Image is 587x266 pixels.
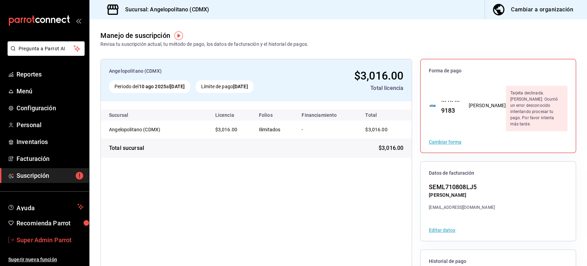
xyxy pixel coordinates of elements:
div: Manejo de suscripción [100,30,170,41]
span: $3,016.00 [215,127,237,132]
div: SEML710808LJ5 [429,182,495,192]
span: Datos de facturación [429,170,567,176]
button: Editar datos [429,228,455,233]
div: [PERSON_NAME] [429,192,495,199]
div: Angelopolitano (CDMX) [109,126,178,133]
span: Sugerir nueva función [8,256,84,263]
span: $3,016.00 [354,69,403,82]
td: Ilimitados [253,121,296,139]
button: Cambiar forma [429,140,461,144]
span: $3,016.00 [365,127,387,132]
div: Tarjeta declinada. [PERSON_NAME]: Ocurrió un error desconocido intentando procesar tu pago. Por f... [506,86,567,131]
button: Pregunta a Parrot AI [8,41,85,56]
span: Suscripción [17,171,84,180]
div: Total licencia [306,84,403,92]
div: Límite de pago [196,80,253,93]
span: Personal [17,120,84,130]
span: Ayuda [17,203,75,211]
span: Historial de pago [429,258,567,265]
th: Financiamiento [296,110,357,121]
div: Periodo del al [109,80,190,93]
div: ··· ··· ··· 9183 [436,96,460,115]
span: Super Admin Parrot [17,235,84,245]
div: Revisa tu suscripción actual, tu método de pago, los datos de facturación y el historial de pagos. [100,41,308,48]
div: Angelopolitano (CDMX) [109,68,301,75]
a: Pregunta a Parrot AI [5,50,85,57]
td: - [296,121,357,139]
span: $3,016.00 [379,144,403,152]
div: Cambiar a organización [511,5,573,14]
h3: Sucursal: Angelopolitano (CDMX) [120,6,209,14]
span: Forma de pago [429,68,567,74]
div: Sucursal [109,112,147,118]
img: Tooltip marker [174,31,183,40]
span: Menú [17,86,84,96]
span: Reportes [17,70,84,79]
strong: [DATE] [170,84,185,89]
strong: 10 ago 2025 [139,84,166,89]
div: [EMAIL_ADDRESS][DOMAIN_NAME] [429,204,495,211]
span: Recomienda Parrot [17,218,84,228]
span: Facturación [17,154,84,163]
th: Folios [253,110,296,121]
div: Total sucursal [109,144,144,152]
th: Total [357,110,412,121]
span: Inventarios [17,137,84,146]
button: open_drawer_menu [76,18,81,23]
span: Configuración [17,103,84,113]
th: Licencia [210,110,253,121]
span: Pregunta a Parrot AI [19,45,74,52]
div: [PERSON_NAME] [469,102,506,109]
strong: [DATE] [233,84,248,89]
